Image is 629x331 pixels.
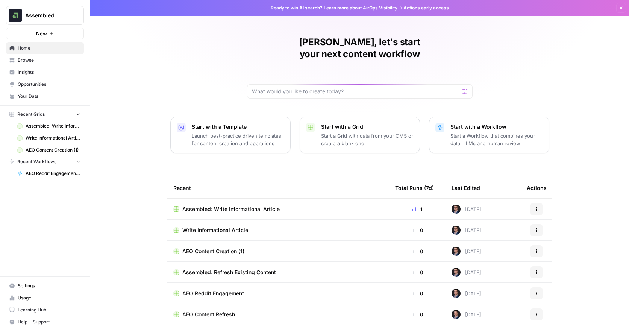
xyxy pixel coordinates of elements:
[173,178,383,198] div: Recent
[395,311,440,318] div: 0
[452,268,461,277] img: ldmwv53b2lcy2toudj0k1c5n5o6j
[173,226,383,234] a: Write Informational Article
[395,205,440,213] div: 1
[452,205,461,214] img: ldmwv53b2lcy2toudj0k1c5n5o6j
[173,269,383,276] a: Assembled: Refresh Existing Content
[252,88,459,95] input: What would you like to create today?
[403,5,449,11] span: Actions early access
[18,307,80,313] span: Learning Hub
[452,226,461,235] img: ldmwv53b2lcy2toudj0k1c5n5o6j
[321,123,414,131] p: Start with a Grid
[26,135,80,141] span: Write Informational Article
[452,205,481,214] div: [DATE]
[170,117,291,153] button: Start with a TemplateLaunch best-practice driven templates for content creation and operations
[173,247,383,255] a: AEO Content Creation (1)
[173,311,383,318] a: AEO Content Refresh
[6,292,84,304] a: Usage
[395,290,440,297] div: 0
[6,156,84,167] button: Recent Workflows
[14,167,84,179] a: AEO Reddit Engagement - Fork
[300,117,420,153] button: Start with a GridStart a Grid with data from your CMS or create a blank one
[450,132,543,147] p: Start a Workflow that combines your data, LLMs and human review
[182,205,280,213] span: Assembled: Write Informational Article
[192,132,284,147] p: Launch best-practice driven templates for content creation and operations
[452,268,481,277] div: [DATE]
[18,57,80,64] span: Browse
[271,5,397,11] span: Ready to win AI search? about AirOps Visibility
[182,311,235,318] span: AEO Content Refresh
[14,144,84,156] a: AEO Content Creation (1)
[6,304,84,316] a: Learning Hub
[26,147,80,153] span: AEO Content Creation (1)
[18,282,80,289] span: Settings
[26,123,80,129] span: Assembled: Write Informational Article
[452,247,461,256] img: ldmwv53b2lcy2toudj0k1c5n5o6j
[395,226,440,234] div: 0
[452,178,480,198] div: Last Edited
[452,310,481,319] div: [DATE]
[6,109,84,120] button: Recent Grids
[17,158,56,165] span: Recent Workflows
[14,120,84,132] a: Assembled: Write Informational Article
[6,54,84,66] a: Browse
[6,280,84,292] a: Settings
[9,9,22,22] img: Assembled Logo
[182,290,244,297] span: AEO Reddit Engagement
[452,226,481,235] div: [DATE]
[452,247,481,256] div: [DATE]
[36,30,47,37] span: New
[173,290,383,297] a: AEO Reddit Engagement
[182,226,248,234] span: Write Informational Article
[18,319,80,325] span: Help + Support
[395,247,440,255] div: 0
[182,247,244,255] span: AEO Content Creation (1)
[395,269,440,276] div: 0
[527,178,547,198] div: Actions
[6,66,84,78] a: Insights
[452,289,461,298] img: ldmwv53b2lcy2toudj0k1c5n5o6j
[395,178,434,198] div: Total Runs (7d)
[6,28,84,39] button: New
[324,5,349,11] a: Learn more
[247,36,473,60] h1: [PERSON_NAME], let's start your next content workflow
[429,117,549,153] button: Start with a WorkflowStart a Workflow that combines your data, LLMs and human review
[182,269,276,276] span: Assembled: Refresh Existing Content
[321,132,414,147] p: Start a Grid with data from your CMS or create a blank one
[450,123,543,131] p: Start with a Workflow
[26,170,80,177] span: AEO Reddit Engagement - Fork
[192,123,284,131] p: Start with a Template
[6,316,84,328] button: Help + Support
[25,12,71,19] span: Assembled
[452,289,481,298] div: [DATE]
[18,45,80,52] span: Home
[6,42,84,54] a: Home
[17,111,45,118] span: Recent Grids
[18,295,80,301] span: Usage
[18,81,80,88] span: Opportunities
[14,132,84,144] a: Write Informational Article
[6,78,84,90] a: Opportunities
[6,6,84,25] button: Workspace: Assembled
[18,93,80,100] span: Your Data
[173,205,383,213] a: Assembled: Write Informational Article
[6,90,84,102] a: Your Data
[18,69,80,76] span: Insights
[452,310,461,319] img: ldmwv53b2lcy2toudj0k1c5n5o6j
